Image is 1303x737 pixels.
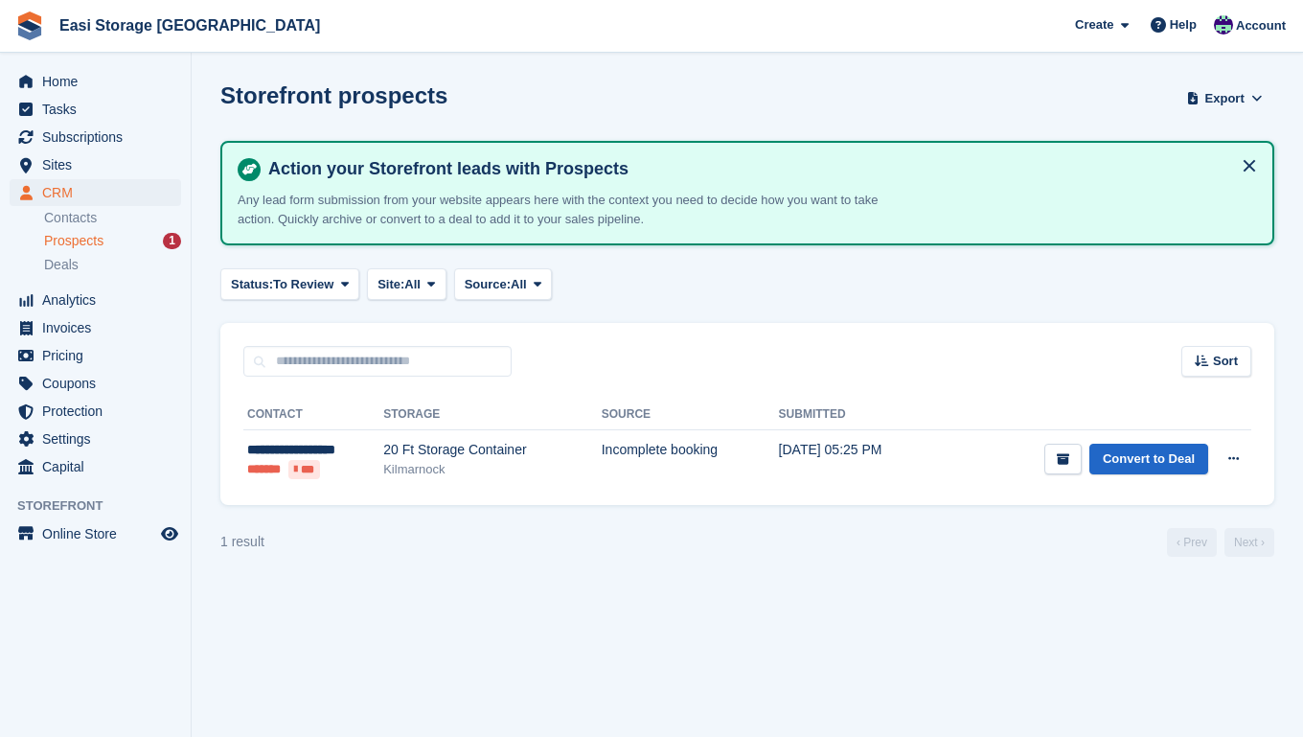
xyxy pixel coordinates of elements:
[1163,528,1278,557] nav: Page
[10,96,181,123] a: menu
[42,68,157,95] span: Home
[44,232,103,250] span: Prospects
[42,398,157,425] span: Protection
[231,275,273,294] span: Status:
[42,287,157,313] span: Analytics
[1170,15,1197,35] span: Help
[10,68,181,95] a: menu
[158,522,181,545] a: Preview store
[17,496,191,516] span: Storefront
[383,440,602,460] div: 20 Ft Storage Container
[42,179,157,206] span: CRM
[44,256,79,274] span: Deals
[52,10,328,41] a: Easi Storage [GEOGRAPHIC_DATA]
[44,255,181,275] a: Deals
[220,532,264,552] div: 1 result
[220,82,447,108] h1: Storefront prospects
[1089,444,1208,475] a: Convert to Deal
[779,430,936,490] td: [DATE] 05:25 PM
[10,287,181,313] a: menu
[454,268,553,300] button: Source: All
[44,209,181,227] a: Contacts
[367,268,446,300] button: Site: All
[220,268,359,300] button: Status: To Review
[404,275,421,294] span: All
[779,400,936,430] th: Submitted
[163,233,181,249] div: 1
[10,370,181,397] a: menu
[1224,528,1274,557] a: Next
[383,400,602,430] th: Storage
[377,275,404,294] span: Site:
[1205,89,1245,108] span: Export
[10,179,181,206] a: menu
[42,520,157,547] span: Online Store
[10,314,181,341] a: menu
[42,96,157,123] span: Tasks
[261,158,1257,180] h4: Action your Storefront leads with Prospects
[10,342,181,369] a: menu
[10,453,181,480] a: menu
[465,275,511,294] span: Source:
[10,151,181,178] a: menu
[1236,16,1286,35] span: Account
[10,426,181,452] a: menu
[44,231,181,251] a: Prospects 1
[10,398,181,425] a: menu
[42,426,157,452] span: Settings
[602,430,779,490] td: Incomplete booking
[1214,15,1233,35] img: Steven Cusick
[15,12,44,40] img: stora-icon-8386f47178a22dfd0bd8f6a31ec36ba5ce8667c1dd55bd0f319d3a0aa187defe.svg
[602,400,779,430] th: Source
[273,275,333,294] span: To Review
[42,342,157,369] span: Pricing
[42,124,157,150] span: Subscriptions
[42,370,157,397] span: Coupons
[1182,82,1267,114] button: Export
[1075,15,1113,35] span: Create
[10,124,181,150] a: menu
[42,453,157,480] span: Capital
[511,275,527,294] span: All
[243,400,383,430] th: Contact
[42,151,157,178] span: Sites
[42,314,157,341] span: Invoices
[10,520,181,547] a: menu
[238,191,908,228] p: Any lead form submission from your website appears here with the context you need to decide how y...
[1213,352,1238,371] span: Sort
[383,460,602,479] div: Kilmarnock
[1167,528,1217,557] a: Previous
